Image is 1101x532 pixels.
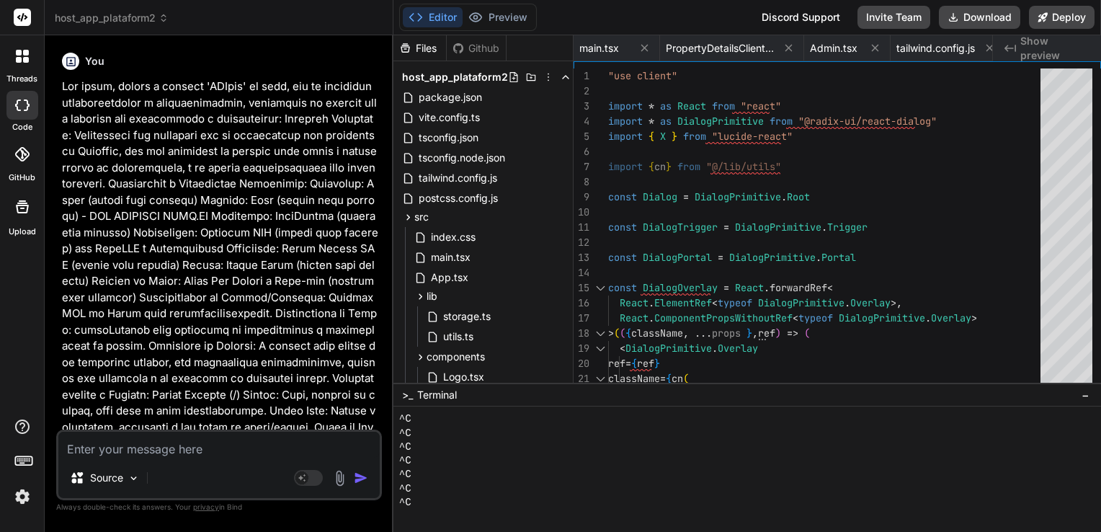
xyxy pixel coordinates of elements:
[402,70,508,84] span: host_app_plataform2
[712,327,741,340] span: props
[683,130,706,143] span: from
[6,73,37,85] label: threads
[839,311,925,324] span: DialogPrimitive
[608,115,643,128] span: import
[574,144,589,159] div: 6
[429,229,477,246] span: index.css
[417,169,499,187] span: tailwind.config.js
[417,190,499,207] span: postcss.config.js
[85,54,104,68] h6: You
[677,160,700,173] span: from
[764,281,770,294] span: .
[90,471,123,485] p: Source
[9,226,36,238] label: Upload
[574,250,589,265] div: 13
[417,149,507,167] span: tsconfig.node.json
[620,342,625,355] span: <
[643,190,677,203] span: Dialog
[399,496,411,510] span: ^C
[574,205,589,220] div: 10
[625,357,631,370] span: =
[798,115,937,128] span: "@radix-ui/react-dialog"
[414,210,429,224] span: src
[850,296,891,309] span: Overlay
[712,342,718,355] span: .
[591,280,610,296] div: Click to collapse the range.
[591,371,610,386] div: Click to collapse the range.
[620,311,648,324] span: React
[753,6,849,29] div: Discord Support
[666,41,774,56] span: PropertyDetailsClient.tsx
[735,221,821,234] span: DialogPrimitive
[654,160,666,173] span: cn
[695,190,781,203] span: DialogPrimitive
[648,311,654,324] span: .
[574,296,589,311] div: 16
[677,115,764,128] span: DialogPrimitive
[925,311,931,324] span: .
[574,326,589,341] div: 18
[857,6,930,29] button: Invite Team
[608,281,637,294] span: const
[574,174,589,190] div: 8
[574,341,589,356] div: 19
[643,281,718,294] span: DialogOverlay
[442,328,475,345] span: utils.ts
[625,342,712,355] span: DialogPrimitive
[939,6,1020,29] button: Download
[1020,34,1089,63] span: Show preview
[620,296,648,309] span: React
[574,190,589,205] div: 9
[770,115,793,128] span: from
[712,99,735,112] span: from
[683,327,689,340] span: ,
[695,327,712,340] span: ...
[574,280,589,296] div: 15
[631,357,637,370] span: {
[931,311,971,324] span: Overlay
[672,130,677,143] span: }
[9,172,35,184] label: GitHub
[574,159,589,174] div: 7
[741,99,781,112] span: "react"
[746,327,752,340] span: }
[608,327,614,340] span: >
[787,190,810,203] span: Root
[417,89,483,106] span: package.json
[399,440,411,454] span: ^C
[574,84,589,99] div: 2
[56,500,382,514] p: Always double-check its answers. Your in Bind
[608,69,677,82] span: "use client"
[775,327,781,340] span: )
[442,368,486,386] span: Logo.tsx
[643,251,712,264] span: DialogPortal
[574,235,589,250] div: 12
[442,308,492,325] span: storage.ts
[706,160,781,173] span: "@/lib/utils"
[660,115,672,128] span: as
[718,251,723,264] span: =
[672,372,683,385] span: cn
[654,296,712,309] span: ElementRef
[193,502,219,511] span: privacy
[654,357,660,370] span: }
[827,281,833,294] span: <
[608,130,643,143] span: import
[447,41,506,56] div: Github
[354,471,368,485] img: icon
[758,296,844,309] span: DialogPrimitive
[574,114,589,129] div: 4
[1079,384,1092,407] button: −
[574,371,589,386] div: 21
[574,220,589,235] div: 11
[648,160,654,173] span: {
[463,7,533,27] button: Preview
[427,289,437,303] span: lib
[574,68,589,84] div: 1
[844,296,850,309] span: .
[781,190,787,203] span: .
[891,296,902,309] span: >,
[608,190,637,203] span: const
[393,41,446,56] div: Files
[402,388,413,402] span: >_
